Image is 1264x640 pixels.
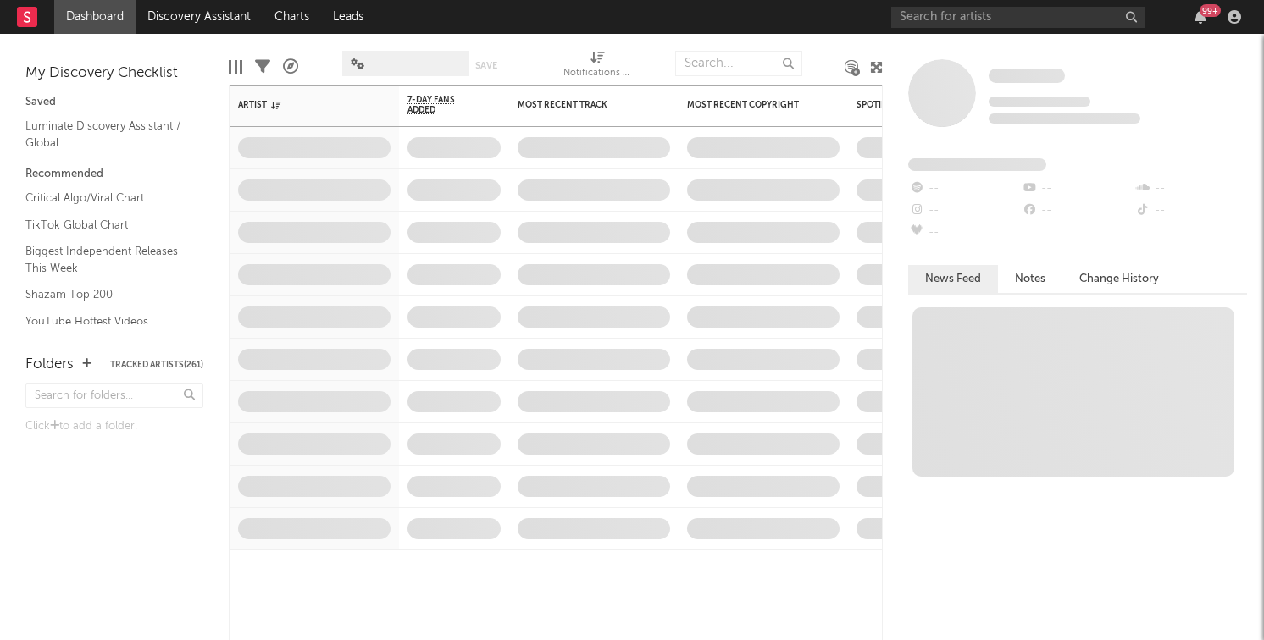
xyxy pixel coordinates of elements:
button: Save [475,61,497,70]
div: Most Recent Track [518,100,645,110]
div: -- [1134,200,1247,222]
a: Shazam Top 200 [25,285,186,304]
span: 7-Day Fans Added [407,95,475,115]
input: Search... [675,51,802,76]
div: Most Recent Copyright [687,100,814,110]
input: Search for folders... [25,383,203,408]
div: My Discovery Checklist [25,63,203,84]
a: Biggest Independent Releases This Week [25,242,186,277]
span: Fans Added by Platform [908,158,1046,171]
div: A&R Pipeline [283,42,298,91]
a: Critical Algo/Viral Chart [25,189,186,207]
div: Notifications (Artist) [563,42,631,91]
button: 99+ [1195,10,1206,24]
div: Click to add a folder. [25,417,203,437]
div: -- [908,178,1021,200]
div: Folders [25,355,74,375]
a: TikTok Global Chart [25,216,186,234]
div: Artist [238,100,365,110]
input: Search for artists [891,7,1145,28]
button: Change History [1062,265,1176,293]
div: Saved [25,92,203,113]
div: -- [1021,178,1134,200]
button: News Feed [908,265,998,293]
div: Recommended [25,164,203,185]
div: Edit Columns [229,42,242,91]
div: -- [1021,200,1134,222]
div: -- [908,200,1021,222]
a: Luminate Discovery Assistant / Global [25,117,186,152]
div: Notifications (Artist) [563,63,631,84]
div: -- [1134,178,1247,200]
div: Filters [255,42,270,91]
span: 0 fans last week [989,113,1140,124]
div: -- [908,222,1021,244]
a: YouTube Hottest Videos [25,312,186,331]
span: Tracking Since: [DATE] [989,97,1090,107]
a: Some Artist [989,68,1065,85]
button: Notes [998,265,1062,293]
span: Some Artist [989,69,1065,83]
div: Spotify Monthly Listeners [857,100,984,110]
button: Tracked Artists(261) [110,361,203,369]
div: 99 + [1200,4,1221,17]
